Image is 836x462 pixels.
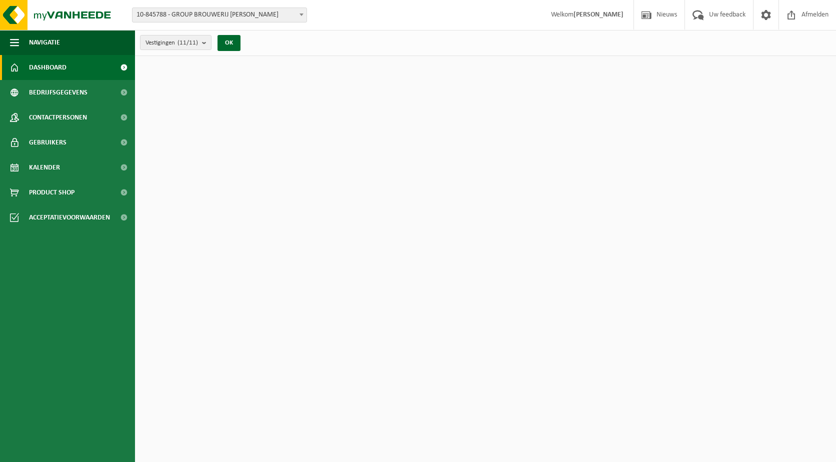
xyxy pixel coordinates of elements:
span: Acceptatievoorwaarden [29,205,110,230]
strong: [PERSON_NAME] [573,11,623,18]
span: Product Shop [29,180,74,205]
span: 10-845788 - GROUP BROUWERIJ OMER VANDER GHINSTE [132,8,306,22]
span: Contactpersonen [29,105,87,130]
span: Dashboard [29,55,66,80]
span: Navigatie [29,30,60,55]
button: OK [217,35,240,51]
span: 10-845788 - GROUP BROUWERIJ OMER VANDER GHINSTE [132,7,307,22]
button: Vestigingen(11/11) [140,35,211,50]
span: Kalender [29,155,60,180]
span: Bedrijfsgegevens [29,80,87,105]
count: (11/11) [177,39,198,46]
span: Vestigingen [145,35,198,50]
span: Gebruikers [29,130,66,155]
